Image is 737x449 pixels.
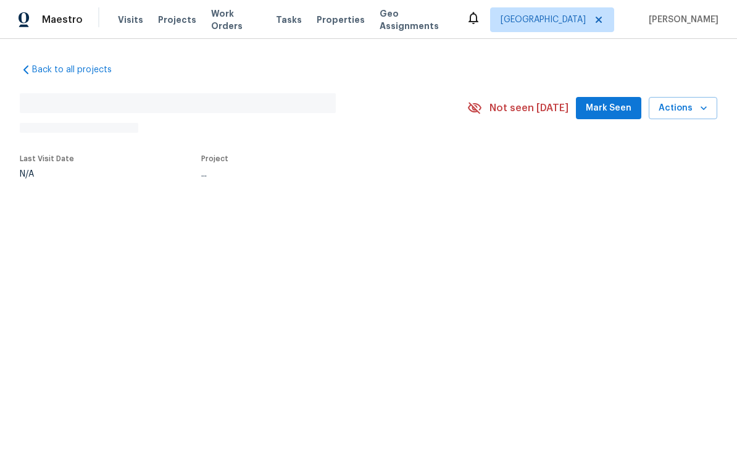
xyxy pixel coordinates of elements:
[20,155,74,162] span: Last Visit Date
[42,14,83,26] span: Maestro
[576,97,641,120] button: Mark Seen
[118,14,143,26] span: Visits
[501,14,586,26] span: [GEOGRAPHIC_DATA]
[20,64,138,76] a: Back to all projects
[659,101,707,116] span: Actions
[276,15,302,24] span: Tasks
[20,170,74,178] div: N/A
[489,102,568,114] span: Not seen [DATE]
[586,101,631,116] span: Mark Seen
[317,14,365,26] span: Properties
[201,170,438,178] div: ...
[644,14,718,26] span: [PERSON_NAME]
[380,7,451,32] span: Geo Assignments
[211,7,261,32] span: Work Orders
[158,14,196,26] span: Projects
[649,97,717,120] button: Actions
[201,155,228,162] span: Project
